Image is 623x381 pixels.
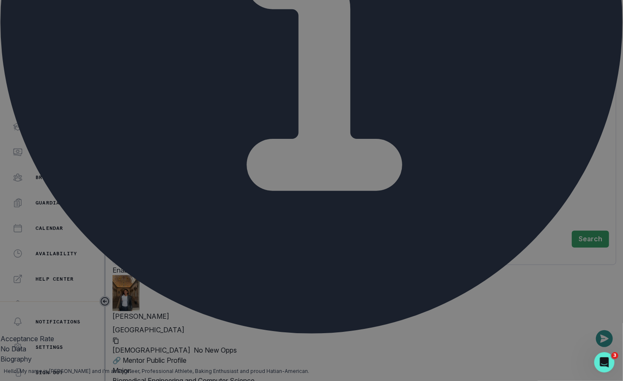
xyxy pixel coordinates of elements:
h2: Biography [0,354,623,364]
span: 3 [612,352,618,359]
p: Hello! My name is [PERSON_NAME] and i'm an Engineer, Professional Athlete, Baking Enthusiast and ... [4,367,619,375]
iframe: Intercom live chat [594,352,615,373]
p: No Data [0,344,623,354]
